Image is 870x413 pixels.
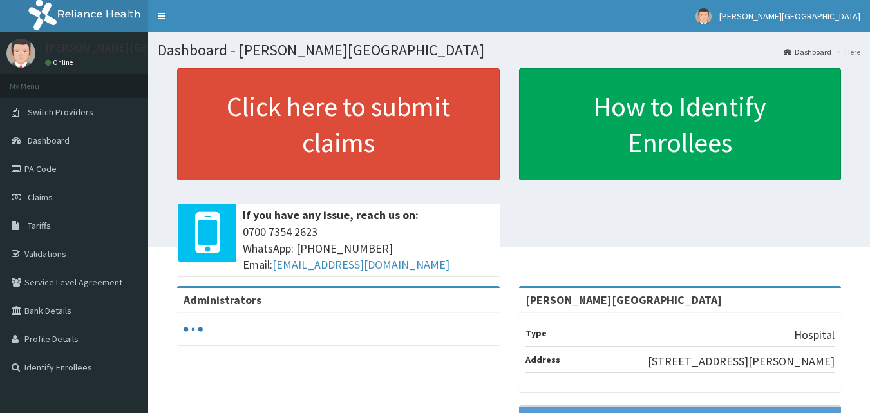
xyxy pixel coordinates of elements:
[45,58,76,67] a: Online
[243,207,419,222] b: If you have any issue, reach us on:
[28,191,53,203] span: Claims
[519,68,842,180] a: How to Identify Enrollees
[648,353,835,370] p: [STREET_ADDRESS][PERSON_NAME]
[45,42,236,53] p: [PERSON_NAME][GEOGRAPHIC_DATA]
[784,46,831,57] a: Dashboard
[525,293,722,307] strong: [PERSON_NAME][GEOGRAPHIC_DATA]
[158,42,860,59] h1: Dashboard - [PERSON_NAME][GEOGRAPHIC_DATA]
[719,10,860,22] span: [PERSON_NAME][GEOGRAPHIC_DATA]
[177,68,500,180] a: Click here to submit claims
[272,257,449,272] a: [EMAIL_ADDRESS][DOMAIN_NAME]
[28,135,70,146] span: Dashboard
[794,327,835,343] p: Hospital
[184,320,203,339] svg: audio-loading
[833,46,860,57] li: Here
[525,327,547,339] b: Type
[184,293,261,307] b: Administrators
[28,106,93,118] span: Switch Providers
[28,220,51,231] span: Tariffs
[6,39,35,68] img: User Image
[525,354,560,365] b: Address
[695,8,712,24] img: User Image
[243,224,493,273] span: 0700 7354 2623 WhatsApp: [PHONE_NUMBER] Email:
